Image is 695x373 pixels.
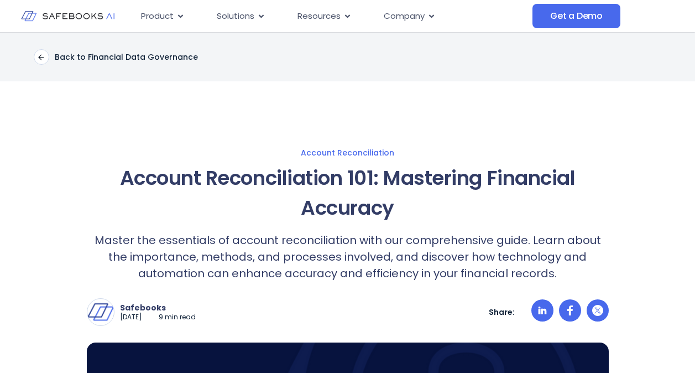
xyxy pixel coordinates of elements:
img: Safebooks [87,299,114,325]
nav: Menu [132,6,532,27]
span: Company [384,10,425,23]
a: Account Reconciliation [11,148,684,158]
a: Get a Demo [532,4,620,28]
p: Master the essentials of account reconciliation with our comprehensive guide. Learn about the imp... [87,232,609,282]
span: Get a Demo [550,11,603,22]
div: Menu Toggle [132,6,532,27]
span: Solutions [217,10,254,23]
span: Product [141,10,174,23]
p: Share: [489,307,515,317]
h1: Account Reconciliation 101: Mastering Financial Accuracy [87,163,609,223]
p: [DATE] [120,313,142,322]
p: Back to Financial Data Governance [55,52,198,62]
p: 9 min read [159,313,196,322]
a: Back to Financial Data Governance [34,49,198,65]
p: Safebooks [120,303,196,313]
span: Resources [297,10,341,23]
